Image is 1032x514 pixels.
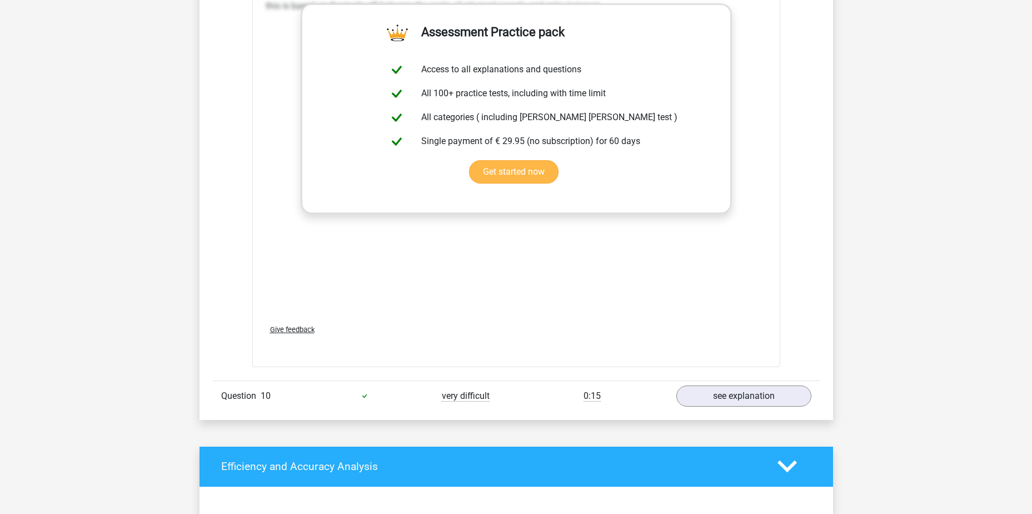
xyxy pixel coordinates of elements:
[221,389,261,403] span: Question
[261,391,271,401] span: 10
[270,325,315,334] span: Give feedback
[469,160,559,184] a: Get started now
[584,391,601,402] span: 0:15
[442,391,490,402] span: very difficult
[221,460,761,473] h4: Efficiency and Accuracy Analysis
[676,385,811,407] a: see explanation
